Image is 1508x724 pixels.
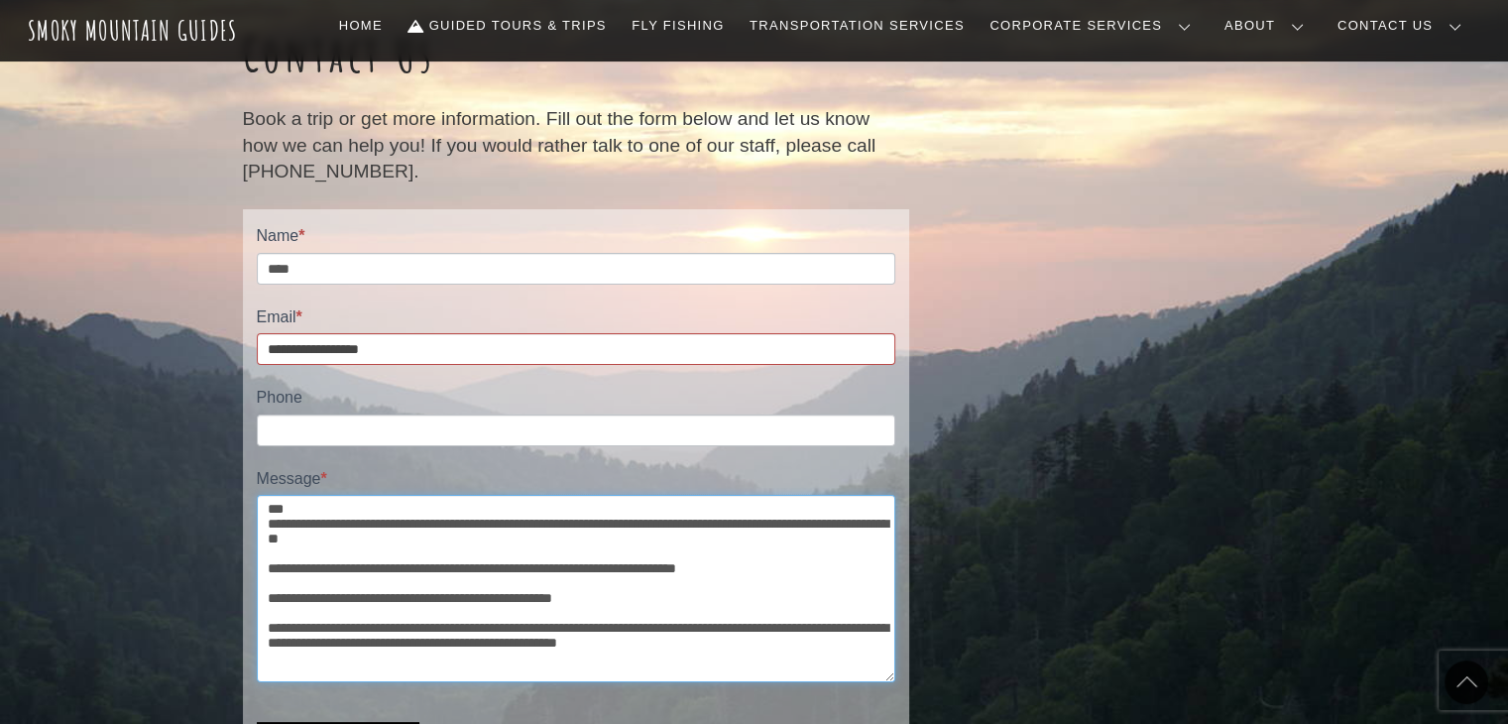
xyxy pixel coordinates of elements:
label: Email [257,304,895,333]
a: Corporate Services [982,5,1207,47]
label: Phone [257,385,895,414]
label: Message [257,466,895,495]
p: Book a trip or get more information. Fill out the form below and let us know how we can help you!... [243,106,909,184]
a: Contact Us [1330,5,1477,47]
a: About [1217,5,1320,47]
a: Fly Fishing [624,5,732,47]
a: Guided Tours & Trips [401,5,615,47]
h1: Contact Us [243,26,909,83]
label: Name [257,223,895,252]
a: Smoky Mountain Guides [28,14,238,47]
a: Home [331,5,391,47]
a: Transportation Services [742,5,972,47]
